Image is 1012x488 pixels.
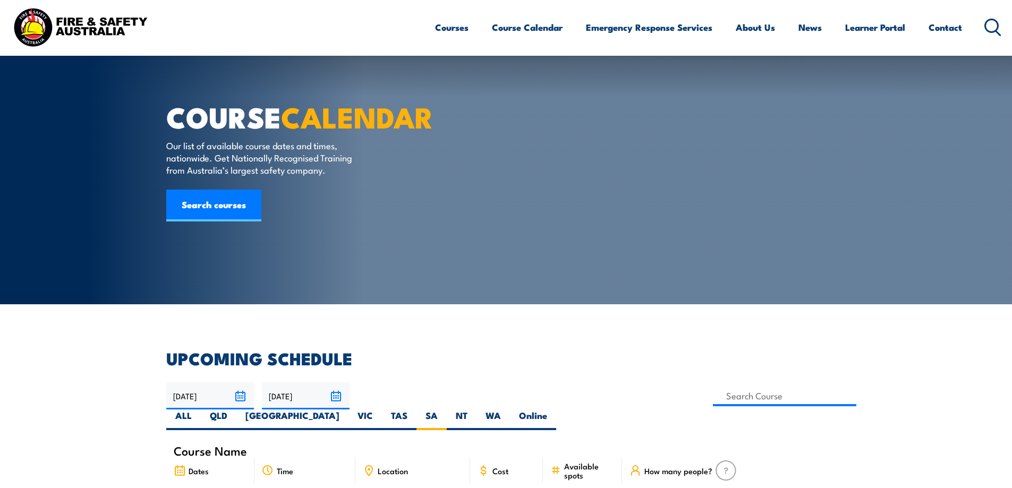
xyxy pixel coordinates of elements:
[644,466,712,475] span: How many people?
[492,466,508,475] span: Cost
[586,13,712,41] a: Emergency Response Services
[174,446,247,455] span: Course Name
[845,13,905,41] a: Learner Portal
[447,409,477,430] label: NT
[492,13,563,41] a: Course Calendar
[564,461,615,480] span: Available spots
[382,409,416,430] label: TAS
[201,409,236,430] label: QLD
[477,409,510,430] label: WA
[236,409,348,430] label: [GEOGRAPHIC_DATA]
[166,190,261,221] a: Search courses
[378,466,408,475] span: Location
[713,386,857,406] input: Search Course
[166,139,360,176] p: Our list of available course dates and times, nationwide. Get Nationally Recognised Training from...
[510,409,556,430] label: Online
[736,13,775,41] a: About Us
[166,382,254,409] input: From date
[189,466,209,475] span: Dates
[798,13,822,41] a: News
[348,409,382,430] label: VIC
[166,350,846,365] h2: UPCOMING SCHEDULE
[166,104,429,129] h1: COURSE
[262,382,350,409] input: To date
[166,409,201,430] label: ALL
[281,94,433,138] strong: CALENDAR
[929,13,962,41] a: Contact
[416,409,447,430] label: SA
[277,466,293,475] span: Time
[435,13,469,41] a: Courses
